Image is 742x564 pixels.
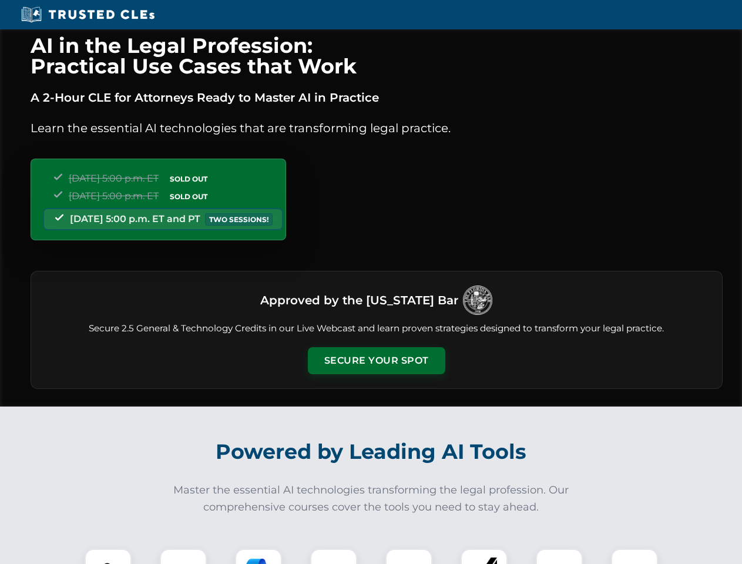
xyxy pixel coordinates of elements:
p: Learn the essential AI technologies that are transforming legal practice. [31,119,723,137]
p: A 2-Hour CLE for Attorneys Ready to Master AI in Practice [31,88,723,107]
h3: Approved by the [US_STATE] Bar [260,290,458,311]
span: [DATE] 5:00 p.m. ET [69,173,159,184]
p: Master the essential AI technologies transforming the legal profession. Our comprehensive courses... [166,482,577,516]
p: Secure 2.5 General & Technology Credits in our Live Webcast and learn proven strategies designed ... [45,322,708,335]
span: [DATE] 5:00 p.m. ET [69,190,159,202]
h1: AI in the Legal Profession: Practical Use Cases that Work [31,35,723,76]
img: Logo [463,286,492,315]
h2: Powered by Leading AI Tools [46,431,697,472]
span: SOLD OUT [166,173,211,185]
span: SOLD OUT [166,190,211,203]
button: Secure Your Spot [308,347,445,374]
img: Trusted CLEs [18,6,158,23]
